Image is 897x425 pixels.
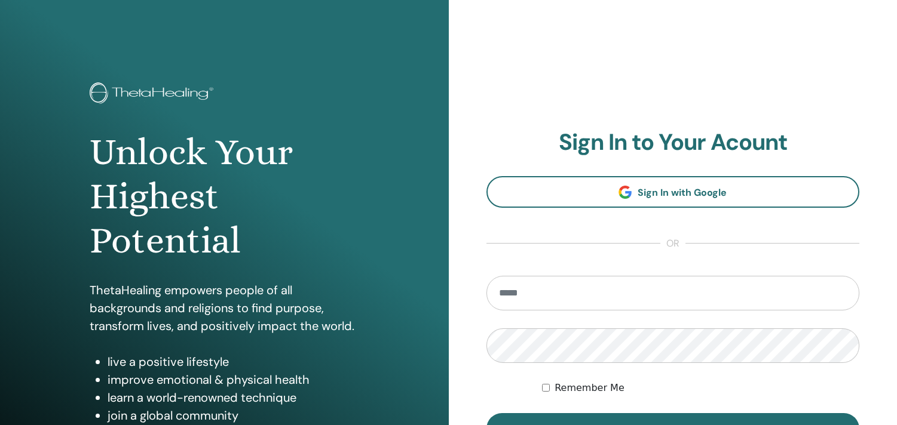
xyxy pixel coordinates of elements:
span: Sign In with Google [638,186,727,199]
li: live a positive lifestyle [108,353,359,371]
li: improve emotional & physical health [108,371,359,389]
p: ThetaHealing empowers people of all backgrounds and religions to find purpose, transform lives, a... [90,281,359,335]
span: or [660,236,685,251]
li: learn a world-renowned technique [108,389,359,406]
a: Sign In with Google [486,176,860,208]
div: Keep me authenticated indefinitely or until I manually logout [542,381,859,395]
li: join a global community [108,406,359,424]
h1: Unlock Your Highest Potential [90,130,359,263]
label: Remember Me [555,381,624,395]
h2: Sign In to Your Acount [486,129,860,156]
